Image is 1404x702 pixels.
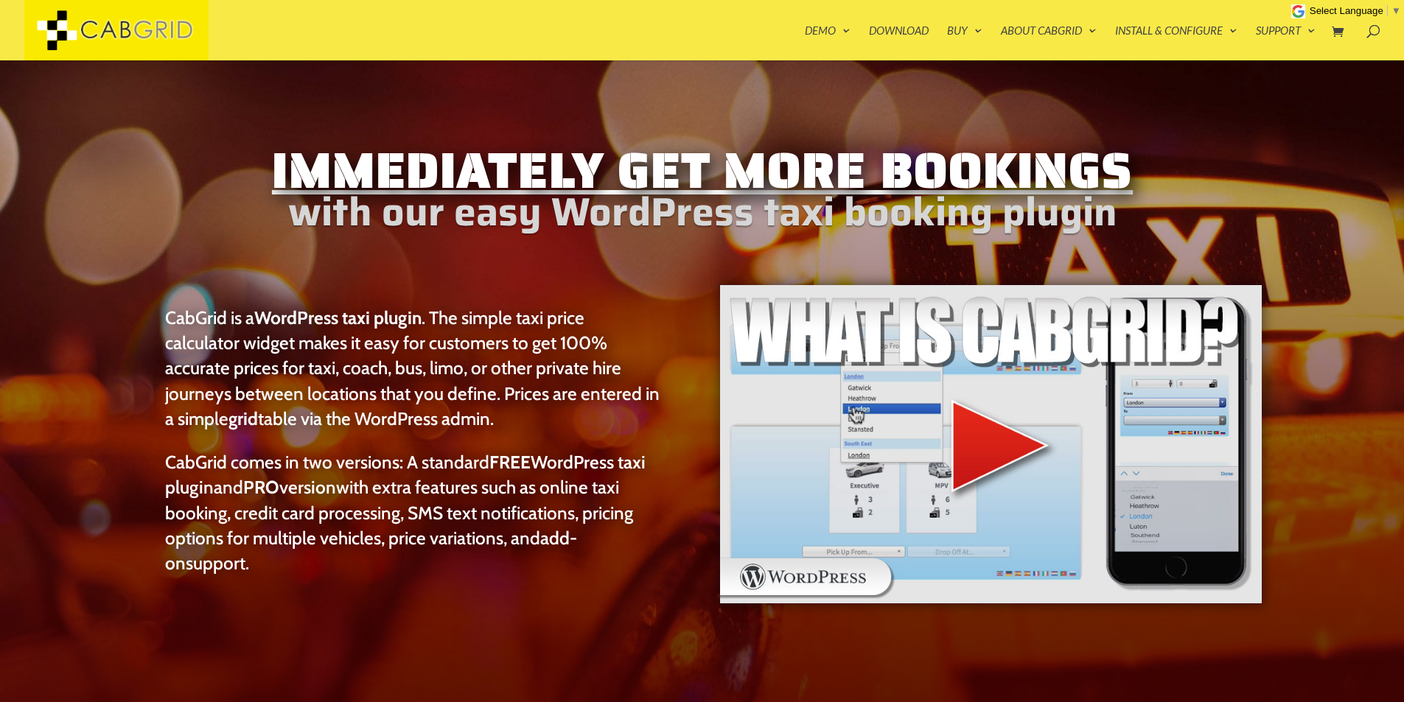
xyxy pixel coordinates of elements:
[1115,25,1237,60] a: Install & Configure
[165,449,660,576] p: CabGrid comes in two versions: A standard and with extra features such as online taxi booking, cr...
[243,476,336,498] a: PROversion
[165,527,577,574] a: add-on
[24,21,209,36] a: CabGrid Taxi Plugin
[1256,25,1316,60] a: Support
[165,451,646,498] a: FREEWordPress taxi plugin
[1001,25,1097,60] a: About CabGrid
[1310,5,1401,16] a: Select Language​
[869,25,929,60] a: Download
[243,476,279,498] strong: PRO
[805,25,851,60] a: Demo
[141,205,1264,228] h2: with our easy WordPress taxi booking plugin
[254,306,422,329] strong: WordPress taxi plugin
[1310,5,1383,16] span: Select Language
[489,451,531,473] strong: FREE
[719,284,1263,605] img: WordPress taxi booking plugin Intro Video
[165,305,660,449] p: CabGrid is a . The simple taxi price calculator widget makes it easy for customers to get 100% ac...
[228,407,258,429] strong: grid
[1391,5,1401,16] span: ▼
[719,593,1263,608] a: WordPress taxi booking plugin Intro Video
[1387,5,1388,16] span: ​
[141,144,1264,204] h1: Immediately Get More Bookings
[947,25,982,60] a: Buy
